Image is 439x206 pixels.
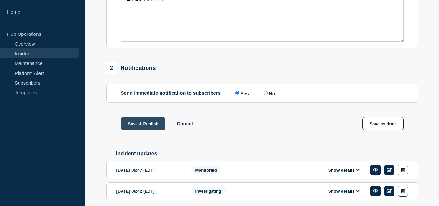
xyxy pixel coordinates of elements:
label: Yes [234,90,249,96]
button: Show details [326,188,362,194]
button: Show details [326,167,362,173]
label: No [262,90,275,96]
div: [DATE] 06:47 (EDT) [116,165,181,175]
span: 2 [106,62,117,74]
input: Yes [235,91,239,95]
h2: Incident updates [116,151,418,157]
span: Monitoring [191,166,221,174]
button: Cancel [177,121,193,126]
button: Save as draft [362,117,404,130]
div: [DATE] 06:42 (EDT) [116,186,181,197]
p: Send immediate notification to subscribers [121,90,221,96]
span: Investigating [191,187,226,195]
button: Save & Publish [121,117,166,130]
div: Send immediate notification to subscribers [121,90,404,96]
div: Notifications [106,62,156,74]
input: No [264,91,268,95]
